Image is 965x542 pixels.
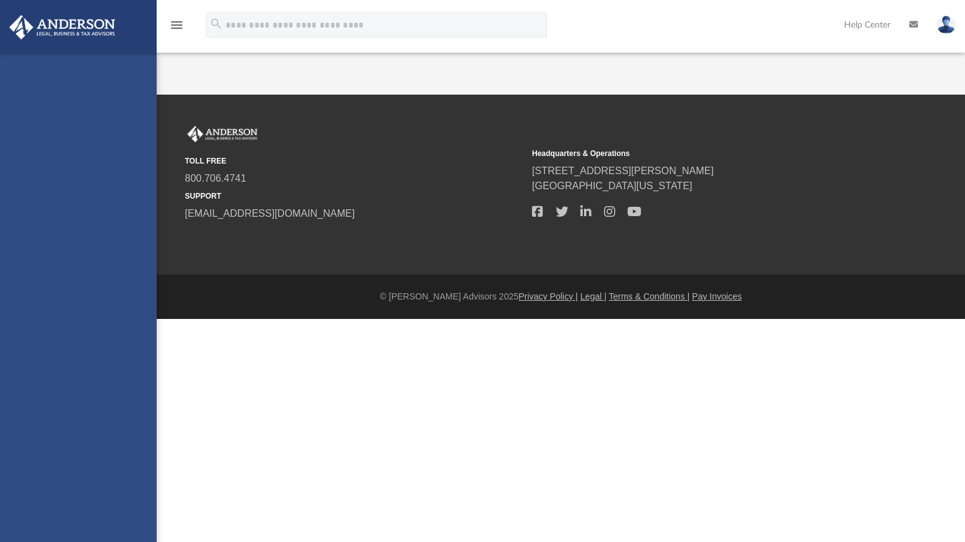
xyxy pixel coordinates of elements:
a: [GEOGRAPHIC_DATA][US_STATE] [532,180,692,191]
a: [EMAIL_ADDRESS][DOMAIN_NAME] [185,208,355,219]
small: SUPPORT [185,190,523,202]
a: [STREET_ADDRESS][PERSON_NAME] [532,165,714,176]
img: User Pic [937,16,956,34]
i: menu [169,18,184,33]
img: Anderson Advisors Platinum Portal [6,15,119,39]
a: Pay Invoices [692,291,741,301]
a: Legal | [580,291,607,301]
img: Anderson Advisors Platinum Portal [185,126,260,142]
small: Headquarters & Operations [532,148,870,159]
small: TOLL FREE [185,155,523,167]
a: Terms & Conditions | [609,291,690,301]
i: search [209,17,223,31]
a: menu [169,24,184,33]
div: © [PERSON_NAME] Advisors 2025 [157,290,965,303]
a: 800.706.4741 [185,173,246,184]
a: Privacy Policy | [519,291,578,301]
